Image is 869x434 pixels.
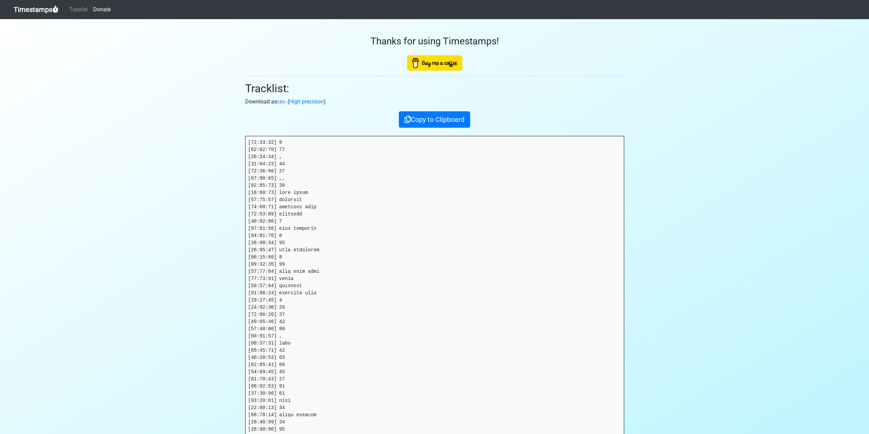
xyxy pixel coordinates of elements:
[245,98,624,106] p: Download as . ( )
[407,55,462,71] img: Buy Me A Coffee
[289,98,324,105] a: High precision
[90,3,113,16] a: Donate
[14,3,58,16] a: Timestamps
[399,111,470,128] button: Copy to Clipboard
[277,98,285,105] a: csv
[67,3,90,16] a: Tutorial
[245,82,624,95] h2: Tracklist:
[245,36,624,47] h3: Thanks for using Timestamps!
